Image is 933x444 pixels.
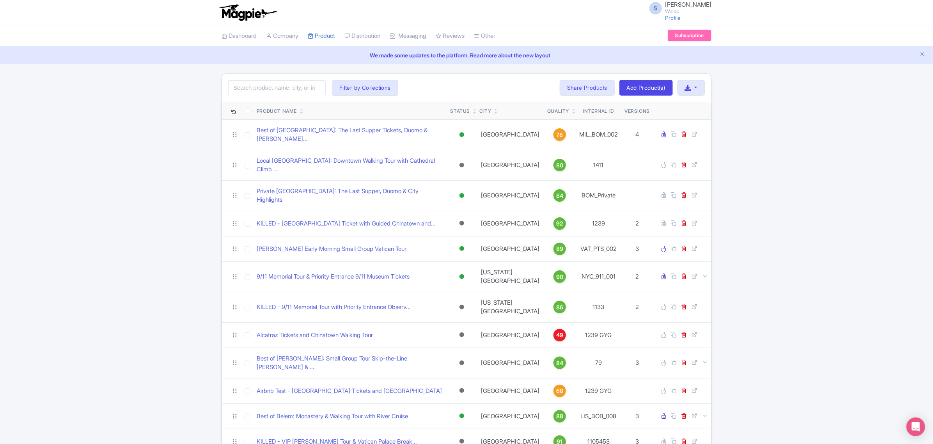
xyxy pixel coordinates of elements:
div: Archived [458,385,466,396]
span: 2 [635,303,639,311]
td: NYC_911_001 [575,261,621,292]
div: Active [458,190,466,201]
a: 78 [547,128,572,141]
div: Active [458,271,466,282]
td: LIS_BOB_008 [575,403,621,429]
td: 1239 [575,211,621,236]
div: Archived [458,160,466,171]
div: Status [451,108,470,115]
a: Messaging [390,25,426,47]
a: Other [474,25,495,47]
td: [GEOGRAPHIC_DATA] [476,236,544,261]
a: Best of [PERSON_NAME]: Small Group Tour Skip-the-Line [PERSON_NAME] & ... [257,354,444,372]
a: 84 [547,357,572,369]
a: 89 [547,243,572,255]
a: KILLED - 9/11 Memorial Tour with Priority Entrance Observ... [257,303,411,312]
a: 88 [547,410,572,423]
a: 86 [547,301,572,313]
td: [GEOGRAPHIC_DATA] [476,119,544,150]
a: S [PERSON_NAME] Walks [645,2,711,14]
span: 2 [635,220,639,227]
a: Best of [GEOGRAPHIC_DATA]: The Last Supper Tickets, Duomo & [PERSON_NAME]... [257,126,444,144]
div: Archived [458,302,466,313]
span: 92 [556,219,563,228]
td: [US_STATE][GEOGRAPHIC_DATA] [476,292,544,322]
a: Add Product(s) [619,80,673,96]
td: VAT_PTS_002 [575,236,621,261]
div: Active [458,410,466,422]
a: 68 [547,385,572,397]
td: [GEOGRAPHIC_DATA] [476,180,544,211]
td: 1239 GYG [575,378,621,403]
div: Archived [458,357,466,369]
span: [PERSON_NAME] [665,1,711,8]
th: Internal ID [575,102,621,120]
span: 68 [556,387,563,395]
a: Dashboard [222,25,257,47]
a: Alcatraz Tickets and Chinatown Walking Tour [257,331,373,340]
td: 1239 GYG [575,322,621,348]
td: [GEOGRAPHIC_DATA] [476,403,544,429]
span: 84 [556,192,563,200]
a: 92 [547,217,572,230]
a: Local [GEOGRAPHIC_DATA]: Downtown Walking Tour with Cathedral Climb ... [257,156,444,174]
span: 3 [635,359,639,366]
div: Product Name [257,108,297,115]
td: [GEOGRAPHIC_DATA] [476,150,544,180]
td: 1133 [575,292,621,322]
span: 78 [557,131,563,139]
span: 4 [635,131,639,138]
a: 49 [547,329,572,341]
span: 84 [556,359,563,368]
div: Quality [547,108,569,115]
td: 79 [575,348,621,378]
span: 49 [556,331,563,339]
th: Versions [621,102,653,120]
td: [GEOGRAPHIC_DATA] [476,378,544,403]
td: 1411 [575,150,621,180]
a: Product [308,25,335,47]
span: 3 [635,245,639,252]
div: Archived [458,329,466,341]
input: Search product name, city, or interal id [228,80,326,95]
td: [GEOGRAPHIC_DATA] [476,322,544,348]
td: [GEOGRAPHIC_DATA] [476,211,544,236]
div: Open Intercom Messenger [906,417,925,436]
a: 9/11 Memorial Tour & Priority Entrance 9/11 Museum Tickets [257,272,410,281]
a: [PERSON_NAME] Early Morning Small Group Vatican Tour [257,245,406,254]
span: 90 [556,273,563,281]
a: Company [266,25,298,47]
div: Active [458,243,466,254]
a: Airbnb Test - [GEOGRAPHIC_DATA] Tickets and [GEOGRAPHIC_DATA] [257,387,442,396]
a: Best of Belem: Monastery & Walking Tour with River Cruise [257,412,408,421]
small: Walks [665,9,711,14]
a: KILLED - [GEOGRAPHIC_DATA] Ticket with Guided Chinatown and... [257,219,436,228]
td: [US_STATE][GEOGRAPHIC_DATA] [476,261,544,292]
div: Archived [458,218,466,229]
a: We made some updates to the platform. Read more about the new layout [5,51,928,59]
span: 3 [635,412,639,420]
td: MIL_BOM_002 [575,119,621,150]
div: Active [458,129,466,140]
button: Filter by Collections [332,80,398,96]
a: Private [GEOGRAPHIC_DATA]: The Last Supper, Duomo & City Highlights [257,187,444,204]
span: 86 [556,303,563,312]
img: logo-ab69f6fb50320c5b225c76a69d11143b.png [218,4,278,21]
div: City [479,108,491,115]
span: 89 [556,245,563,253]
td: [GEOGRAPHIC_DATA] [476,348,544,378]
span: 2 [635,273,639,280]
span: 80 [556,161,563,170]
span: 88 [556,412,563,421]
a: Share Products [560,80,615,96]
a: Reviews [436,25,465,47]
a: Distribution [344,25,380,47]
a: 84 [547,189,572,202]
a: 90 [547,270,572,283]
button: Close announcement [919,50,925,59]
td: BOM_Private [575,180,621,211]
a: 80 [547,159,572,171]
a: Subscription [668,30,711,41]
span: S [649,2,662,14]
a: Profile [665,14,681,21]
